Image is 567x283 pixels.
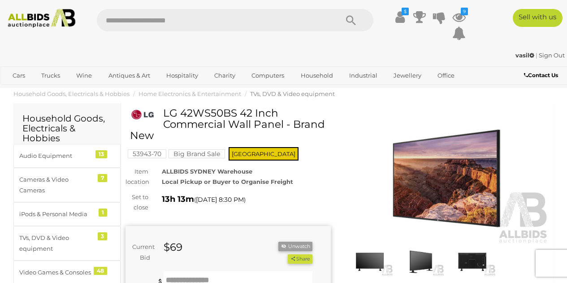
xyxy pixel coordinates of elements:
[329,9,373,31] button: Search
[126,242,157,263] div: Current Bid
[432,68,460,83] a: Office
[288,254,312,264] button: Share
[99,209,107,217] div: 1
[98,232,107,240] div: 3
[343,68,383,83] a: Industrial
[278,242,312,251] button: Unwatch
[398,247,444,277] img: LG 42WS50BS 42 Inch Commercial Wall Panel - Brand New
[7,68,31,83] a: Cars
[19,151,93,161] div: Audio Equipment
[119,192,155,213] div: Set to close
[449,247,495,277] img: LG 42WS50BS 42 Inch Commercial Wall Panel - Brand New
[295,68,339,83] a: Household
[95,150,107,158] div: 13
[539,52,565,59] a: Sign Out
[70,68,98,83] a: Wine
[94,267,107,275] div: 48
[7,83,37,98] a: Sports
[250,90,335,97] a: TVs, DVD & Video equipment
[19,233,93,254] div: TVs, DVD & Video equipment
[393,9,407,25] a: $
[35,68,66,83] a: Trucks
[196,196,244,204] span: [DATE] 8:30 PM
[194,196,246,203] span: ( )
[98,174,107,182] div: 7
[19,267,93,278] div: Video Games & Consoles
[13,144,121,168] a: Audio Equipment 13
[515,52,534,59] strong: vasil
[162,178,293,185] strong: Local Pickup or Buyer to Organise Freight
[346,247,393,277] img: LG 42WS50BS 42 Inch Commercial Wall Panel - Brand New
[452,9,466,25] a: 9
[19,209,93,219] div: iPods & Personal Media
[169,150,225,157] a: Big Brand Sale
[246,68,290,83] a: Computers
[344,112,550,244] img: LG 42WS50BS 42 Inch Commercial Wall Panel - Brand New
[513,9,563,27] a: Sell with us
[41,83,117,98] a: [GEOGRAPHIC_DATA]
[130,108,329,142] h1: LG 42WS50BS 42 Inch Commercial Wall Panel - Brand New
[208,68,241,83] a: Charity
[160,68,204,83] a: Hospitality
[515,52,536,59] a: vasil
[162,194,194,204] strong: 13h 13m
[13,202,121,226] a: iPods & Personal Media 1
[128,149,166,158] mark: 53943-70
[402,8,409,15] i: $
[4,9,79,28] img: Allbids.com.au
[13,90,130,97] a: Household Goods, Electricals & Hobbies
[119,166,155,187] div: Item location
[278,242,312,251] li: Unwatch this item
[388,68,427,83] a: Jewellery
[524,72,558,78] b: Contact Us
[128,150,166,157] a: 53943-70
[13,226,121,261] a: TVs, DVD & Video equipment 3
[103,68,156,83] a: Antiques & Art
[162,168,252,175] strong: ALLBIDS SYDNEY Warehouse
[22,113,112,143] h2: Household Goods, Electricals & Hobbies
[130,110,156,120] img: LG 42WS50BS 42 Inch Commercial Wall Panel - Brand New
[229,147,299,161] span: [GEOGRAPHIC_DATA]
[169,149,225,158] mark: Big Brand Sale
[139,90,241,97] a: Home Electronics & Entertainment
[536,52,537,59] span: |
[524,70,560,80] a: Contact Us
[13,168,121,202] a: Cameras & Video Cameras 7
[19,174,93,196] div: Cameras & Video Cameras
[164,241,182,253] strong: $69
[461,8,468,15] i: 9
